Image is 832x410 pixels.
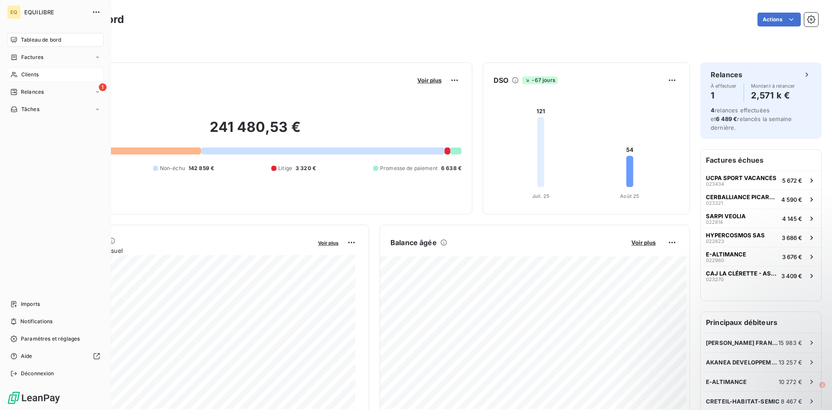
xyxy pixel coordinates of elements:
span: 023321 [706,200,723,206]
span: Litige [278,164,292,172]
span: Déconnexion [21,370,54,377]
span: 6 489 € [716,115,737,122]
span: 023270 [706,277,724,282]
h6: Principaux débiteurs [701,312,821,333]
span: Non-échu [160,164,185,172]
span: Paramètres et réglages [21,335,80,343]
span: Factures [21,53,43,61]
span: CERBALLIANCE PICARDIE [706,194,778,200]
span: 4 145 € [782,215,802,222]
span: Relances [21,88,44,96]
span: 5 672 € [782,177,802,184]
a: Paramètres et réglages [7,332,104,346]
span: HYPERCOSMOS SAS [706,232,765,239]
span: 4 590 € [781,196,802,203]
span: À effectuer [711,83,737,89]
span: 6 638 € [441,164,461,172]
span: 022823 [706,239,724,244]
iframe: Intercom live chat [803,380,823,401]
h6: Balance âgée [390,237,437,248]
span: Voir plus [318,240,338,246]
span: Tâches [21,105,39,113]
h4: 2,571 k € [751,89,795,102]
iframe: Intercom notifications message [659,326,832,387]
span: E-ALTIMANCE [706,251,746,258]
button: Voir plus [315,239,341,246]
span: Clients [21,71,39,79]
span: UCPA SPORT VACANCES [706,174,777,181]
span: 3 686 € [782,234,802,241]
tspan: Août 25 [620,193,639,199]
button: SARPI VEOLIA0228144 145 € [701,209,821,228]
span: 3 409 € [781,272,802,279]
h4: 1 [711,89,737,102]
span: Promesse de paiement [380,164,438,172]
span: Aide [21,352,32,360]
img: Logo LeanPay [7,391,61,405]
h2: 241 480,53 € [49,118,461,144]
h6: DSO [494,75,508,85]
span: CRETEIL-HABITAT-SEMIC [706,398,780,405]
span: 023434 [706,181,724,187]
span: Tableau de bord [21,36,61,44]
span: Notifications [20,318,52,325]
button: CAJ LA CLÉRETTE - ASSOCIATION PAPILLONS0232703 409 € [701,266,821,285]
button: Voir plus [415,76,444,84]
button: E-ALTIMANCE0229603 676 € [701,247,821,266]
h6: Factures échues [701,150,821,171]
button: HYPERCOSMOS SAS0228233 686 € [701,228,821,247]
button: Voir plus [629,239,658,246]
h6: Relances [711,69,742,80]
a: Factures [7,50,104,64]
div: EQ [7,5,21,19]
span: 2 [820,380,827,387]
span: EQUILIBRE [24,9,87,16]
span: relances effectuées et relancés la semaine dernière. [711,107,792,131]
a: 1Relances [7,85,104,99]
a: Tableau de bord [7,33,104,47]
span: 8 467 € [781,398,802,405]
a: Imports [7,297,104,311]
span: 022814 [706,220,723,225]
span: Imports [21,300,40,308]
span: 3 676 € [782,253,802,260]
span: SARPI VEOLIA [706,213,746,220]
tspan: Juil. 25 [532,193,549,199]
span: 1 [99,83,107,91]
button: UCPA SPORT VACANCES0234345 672 € [701,171,821,190]
span: CAJ LA CLÉRETTE - ASSOCIATION PAPILLONS [706,270,778,277]
span: 142 859 € [188,164,214,172]
span: 022960 [706,258,724,263]
a: Clients [7,68,104,82]
button: Actions [757,13,801,26]
span: Voir plus [417,77,442,84]
span: Voir plus [631,239,656,246]
button: CERBALLIANCE PICARDIE0233214 590 € [701,190,821,209]
span: Montant à relancer [751,83,795,89]
span: Chiffre d'affaires mensuel [49,246,312,255]
span: -67 jours [522,76,557,84]
span: 4 [711,107,715,114]
a: Aide [7,349,104,363]
a: Tâches [7,102,104,116]
span: 3 320 € [296,164,316,172]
